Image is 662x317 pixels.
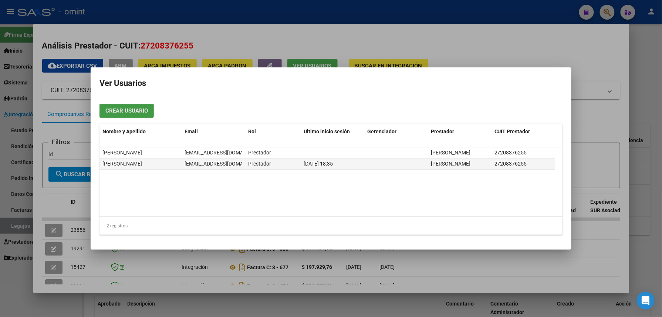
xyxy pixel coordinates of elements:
span: CUIT Prestador [494,129,530,134]
datatable-header-cell: Nombre y Apellido [99,124,182,140]
datatable-header-cell: Ultimo inicio sesión [301,124,364,140]
span: vividelucchi@gmail.com [185,150,267,156]
span: [PERSON_NAME] [102,150,142,156]
button: Crear Usuario [99,104,154,117]
span: Email [185,129,198,134]
span: [PERSON_NAME] [102,161,142,167]
datatable-header-cell: Prestador [428,124,492,140]
span: 27208376255 [494,161,527,167]
span: [PERSON_NAME] [431,150,470,156]
datatable-header-cell: Gerenciador [364,124,428,140]
datatable-header-cell: CUIT Prestador [492,124,555,140]
span: [PERSON_NAME] [431,161,470,167]
span: Prestador [431,129,454,134]
div: 2 registros [99,217,563,235]
span: Prestador [248,161,271,167]
div: Open Intercom Messenger [637,292,655,310]
span: Gerenciador [367,129,396,134]
span: Ultimo inicio sesión [304,129,350,134]
h2: Ver Usuarios [99,76,563,90]
span: Rol [248,129,256,134]
span: [DATE] 18:35 [304,161,333,167]
span: 27208376255 [494,150,527,156]
span: Crear Usuario [105,108,148,114]
span: vividelucchi@yahoo.com.ar [185,161,267,167]
datatable-header-cell: Rol [245,124,301,140]
span: Prestador [248,150,271,156]
datatable-header-cell: Email [182,124,245,140]
span: Nombre y Apellido [102,129,146,134]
